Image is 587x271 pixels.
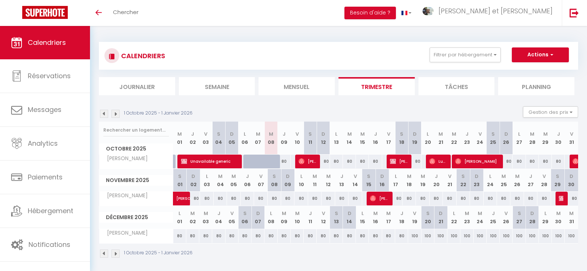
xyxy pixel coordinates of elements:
abbr: S [518,210,521,217]
span: Messages [28,105,61,114]
abbr: M [501,173,506,180]
abbr: M [295,210,300,217]
abbr: M [438,130,443,138]
div: 80 [335,192,348,205]
th: 31 [565,122,578,155]
li: Trimestre [338,77,415,95]
abbr: L [427,130,429,138]
div: 80 [356,229,369,243]
abbr: L [544,210,547,217]
div: 80 [200,192,213,205]
div: 80 [304,229,317,243]
div: 100 [500,229,513,243]
button: Filtrer par hébergement [430,47,501,62]
div: 80 [278,155,291,168]
span: Unavailable generic [559,191,563,205]
abbr: L [270,210,272,217]
div: 80 [239,229,251,243]
div: 80 [186,229,199,243]
div: 100 [487,229,500,243]
abbr: M [231,173,236,180]
abbr: M [313,173,317,180]
th: 18 [395,206,408,229]
span: Paiements [28,172,63,182]
th: 20 [421,122,434,155]
th: 16 [369,122,382,155]
abbr: J [529,173,532,180]
abbr: D [230,130,234,138]
abbr: D [191,173,195,180]
span: [PERSON_NAME] [100,192,150,200]
abbr: S [335,210,338,217]
div: 100 [447,229,460,243]
div: 80 [241,192,254,205]
div: 80 [212,229,225,243]
abbr: J [557,130,560,138]
th: 23 [470,169,483,192]
abbr: S [243,210,247,217]
th: 14 [343,206,356,229]
abbr: V [322,210,325,217]
th: 29 [551,169,564,192]
span: Calendriers [28,38,66,47]
abbr: V [259,173,263,180]
span: Octobre 2025 [99,143,173,154]
abbr: V [413,210,416,217]
span: [PERSON_NAME] [390,154,408,168]
div: 80 [281,192,294,205]
div: 80 [227,192,240,205]
th: 09 [278,206,291,229]
div: 80 [199,229,212,243]
span: [PERSON_NAME] [370,191,388,205]
abbr: J [191,130,194,138]
div: 100 [539,229,552,243]
img: Super Booking [22,6,68,19]
span: [PERSON_NAME] [455,154,500,168]
div: 100 [513,229,526,243]
th: 02 [187,169,200,192]
div: 100 [408,229,421,243]
th: 23 [460,122,473,155]
abbr: D [439,210,443,217]
th: 04 [212,206,225,229]
abbr: M [190,210,195,217]
abbr: L [489,173,491,180]
th: 18 [395,122,408,155]
th: 02 [186,122,199,155]
abbr: M [204,210,208,217]
div: 80 [389,192,403,205]
abbr: V [354,173,357,180]
abbr: V [296,130,299,138]
th: 16 [376,169,389,192]
th: 10 [294,169,308,192]
th: 11 [304,122,317,155]
th: 10 [291,122,304,155]
th: 15 [356,122,369,155]
div: 80 [524,192,537,205]
abbr: M [360,130,365,138]
abbr: M [556,210,561,217]
div: 80 [330,155,343,168]
span: Analytics [28,139,58,148]
abbr: D [530,210,534,217]
input: Rechercher un logement... [103,123,169,137]
abbr: M [326,173,331,180]
abbr: J [340,173,343,180]
abbr: D [380,173,384,180]
div: 80 [537,192,551,205]
abbr: M [452,130,456,138]
abbr: L [300,173,303,180]
abbr: D [504,130,508,138]
div: 100 [434,229,447,243]
div: 80 [470,192,483,205]
th: 28 [526,122,539,155]
div: 80 [457,192,470,205]
div: 80 [214,192,227,205]
div: 80 [513,155,526,168]
abbr: J [400,210,403,217]
li: Tâches [418,77,495,95]
img: logout [570,8,579,17]
abbr: J [492,210,495,217]
div: 80 [264,229,277,243]
th: 11 [308,169,321,192]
